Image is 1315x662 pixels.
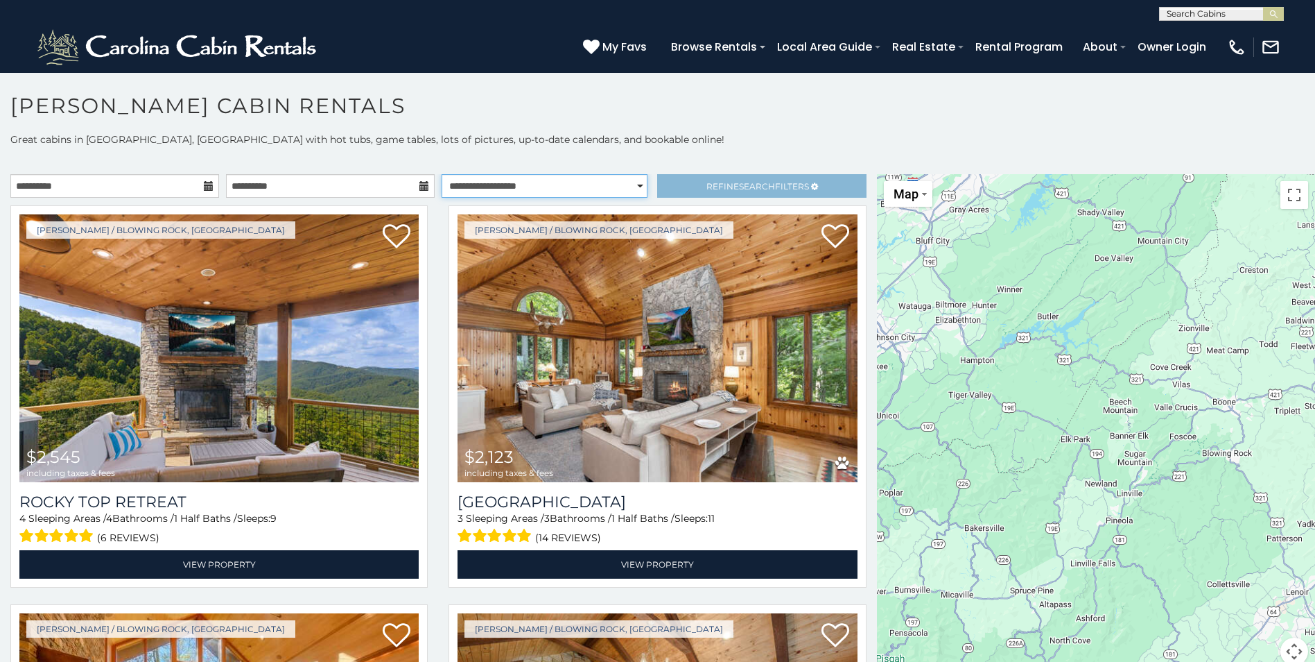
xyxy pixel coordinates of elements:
[894,187,918,201] span: Map
[458,214,857,482] a: Chimney Island $2,123 including taxes & fees
[458,214,857,482] img: Chimney Island
[26,468,115,477] span: including taxes & fees
[19,214,419,482] a: Rocky Top Retreat $2,545 including taxes & fees
[19,512,26,525] span: 4
[770,35,879,59] a: Local Area Guide
[968,35,1070,59] a: Rental Program
[19,214,419,482] img: Rocky Top Retreat
[19,550,419,579] a: View Property
[821,622,849,651] a: Add to favorites
[174,512,237,525] span: 1 Half Baths /
[464,447,514,467] span: $2,123
[19,511,419,547] div: Sleeping Areas / Bathrooms / Sleeps:
[885,35,962,59] a: Real Estate
[1280,181,1308,209] button: Toggle fullscreen view
[1227,37,1246,57] img: phone-regular-white.png
[26,447,80,467] span: $2,545
[706,181,809,192] span: Refine Filters
[464,620,733,638] a: [PERSON_NAME] / Blowing Rock, [GEOGRAPHIC_DATA]
[708,512,715,525] span: 11
[19,493,419,511] a: Rocky Top Retreat
[821,223,849,252] a: Add to favorites
[383,622,410,651] a: Add to favorites
[464,221,733,239] a: [PERSON_NAME] / Blowing Rock, [GEOGRAPHIC_DATA]
[535,529,601,547] span: (14 reviews)
[35,26,322,68] img: White-1-2.png
[106,512,112,525] span: 4
[657,174,866,198] a: RefineSearchFilters
[270,512,277,525] span: 9
[611,512,674,525] span: 1 Half Baths /
[739,181,775,192] span: Search
[602,38,647,56] span: My Favs
[544,512,550,525] span: 3
[583,38,650,56] a: My Favs
[458,493,857,511] a: [GEOGRAPHIC_DATA]
[884,181,932,207] button: Change map style
[664,35,764,59] a: Browse Rentals
[26,620,295,638] a: [PERSON_NAME] / Blowing Rock, [GEOGRAPHIC_DATA]
[458,512,463,525] span: 3
[1076,35,1124,59] a: About
[464,468,553,477] span: including taxes & fees
[26,221,295,239] a: [PERSON_NAME] / Blowing Rock, [GEOGRAPHIC_DATA]
[383,223,410,252] a: Add to favorites
[458,493,857,511] h3: Chimney Island
[1131,35,1213,59] a: Owner Login
[1261,37,1280,57] img: mail-regular-white.png
[97,529,159,547] span: (6 reviews)
[458,511,857,547] div: Sleeping Areas / Bathrooms / Sleeps:
[458,550,857,579] a: View Property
